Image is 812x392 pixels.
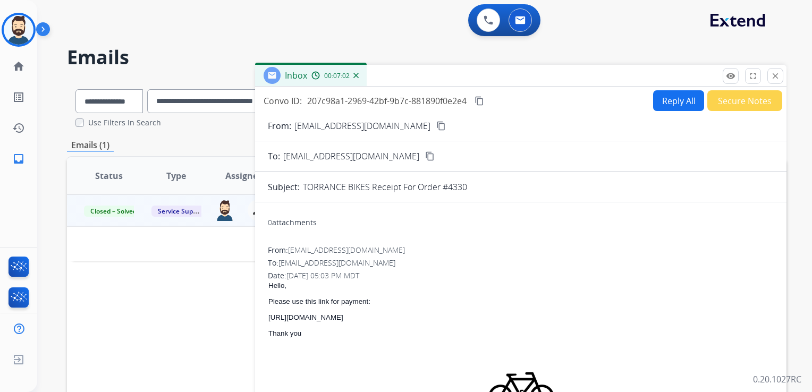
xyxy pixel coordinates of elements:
p: [EMAIL_ADDRESS][DOMAIN_NAME] [294,120,430,132]
p: Subject: [268,181,300,193]
p: Emails (1) [67,139,114,152]
span: [DATE] 05:03 PM MDT [286,270,359,280]
img: avatar [4,15,33,45]
label: Use Filters In Search [88,117,161,128]
p: TORRANCE BIKES Receipt For Order #4330 [303,181,467,193]
div: To: [268,258,774,268]
mat-icon: close [771,71,780,81]
p: To: [268,150,280,163]
h2: Emails [67,47,786,68]
div: attachments [268,217,317,228]
span: [EMAIL_ADDRESS][DOMAIN_NAME] [278,258,395,268]
span: Status [95,169,123,182]
p: From: [268,120,291,132]
span: Service Support [151,206,212,217]
button: Reply All [653,90,704,111]
mat-icon: person_remove [252,204,265,217]
mat-icon: content_copy [425,151,435,161]
span: [EMAIL_ADDRESS][DOMAIN_NAME] [288,245,405,255]
span: Type [166,169,186,182]
mat-icon: inbox [12,152,25,165]
span: Inbox [285,70,307,81]
mat-icon: remove_red_eye [726,71,735,81]
span: [EMAIL_ADDRESS][DOMAIN_NAME] [283,150,419,163]
span: 0 [268,217,272,227]
div: From: [268,245,774,255]
img: agent-avatar [215,200,235,221]
span: Closed – Solved [84,206,143,217]
p: 0.20.1027RC [753,373,801,386]
span: 00:07:02 [324,72,350,80]
div: Date: [268,270,774,281]
mat-icon: home [12,60,25,73]
mat-icon: fullscreen [748,71,758,81]
span: Assignee [225,169,263,182]
mat-icon: history [12,122,25,134]
mat-icon: list_alt [12,91,25,104]
span: 207c98a1-2969-42bf-9b7c-881890f0e2e4 [307,95,467,107]
mat-icon: content_copy [475,96,484,106]
p: Convo ID: [264,95,302,107]
mat-icon: content_copy [436,121,446,131]
button: Secure Notes [707,90,782,111]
